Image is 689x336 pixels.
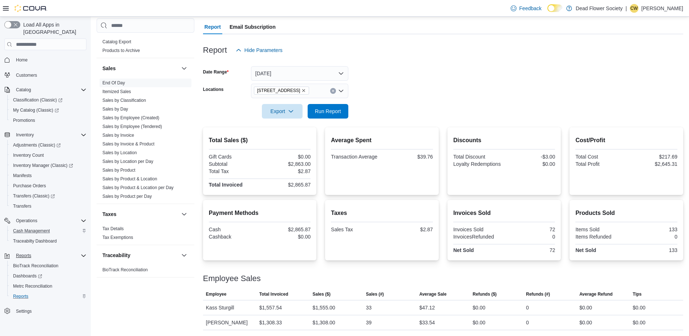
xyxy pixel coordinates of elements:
[261,168,311,174] div: $2.87
[13,283,52,289] span: Metrc Reconciliation
[453,227,503,232] div: Invoices Sold
[366,303,372,312] div: 33
[301,88,306,93] button: Remove 315 Shawnee Ave E from selection in this group
[575,227,625,232] div: Items Sold
[102,98,146,103] a: Sales by Classification
[97,37,194,58] div: Products
[506,247,555,253] div: 72
[1,306,89,316] button: Settings
[579,303,592,312] div: $0.00
[384,154,433,160] div: $39.76
[575,154,625,160] div: Total Cost
[102,167,135,173] span: Sales by Product
[204,20,221,34] span: Report
[102,211,178,218] button: Taxes
[419,318,435,327] div: $33.54
[13,193,55,199] span: Transfers (Classic)
[575,161,625,167] div: Total Profit
[203,315,256,330] div: [PERSON_NAME]
[7,271,89,281] a: Dashboards
[1,85,89,95] button: Catalog
[209,154,258,160] div: Gift Cards
[330,88,336,94] button: Clear input
[10,181,86,190] span: Purchase Orders
[203,274,261,283] h3: Employee Sales
[315,108,341,115] span: Run Report
[261,234,311,240] div: $0.00
[102,106,128,112] span: Sales by Day
[209,227,258,232] div: Cash
[203,300,256,315] div: Kass Sturgill
[13,251,86,260] span: Reports
[10,116,86,125] span: Promotions
[331,209,433,217] h2: Taxes
[13,216,40,225] button: Operations
[102,39,131,44] a: Catalog Export
[7,261,89,271] button: BioTrack Reconciliation
[102,252,178,259] button: Traceability
[209,209,311,217] h2: Payment Methods
[203,69,229,75] label: Date Range
[233,43,285,57] button: Hide Parameters
[209,182,243,188] strong: Total Invoiced
[331,136,433,145] h2: Average Spent
[102,48,140,53] span: Products to Archive
[7,105,89,115] a: My Catalog (Classic)
[10,261,61,270] a: BioTrack Reconciliation
[10,261,86,270] span: BioTrack Reconciliation
[262,104,303,119] button: Export
[10,227,86,235] span: Cash Management
[473,291,497,297] span: Refunds ($)
[13,307,86,316] span: Settings
[633,291,641,297] span: Tips
[10,282,55,291] a: Metrc Reconciliation
[7,160,89,171] a: Inventory Manager (Classic)
[97,265,194,277] div: Traceability
[259,303,282,312] div: $1,557.54
[102,267,148,273] span: BioTrack Reconciliation
[13,131,86,139] span: Inventory
[1,69,89,80] button: Customers
[209,161,258,167] div: Subtotal
[579,318,592,327] div: $0.00
[506,234,555,240] div: 0
[102,226,124,232] span: Tax Details
[10,227,53,235] a: Cash Management
[102,235,133,240] a: Tax Exemptions
[102,115,159,120] a: Sales by Employee (Created)
[508,1,544,16] a: Feedback
[10,202,34,211] a: Transfers
[13,216,86,225] span: Operations
[259,291,288,297] span: Total Invoiced
[10,161,86,170] span: Inventory Manager (Classic)
[16,132,34,138] span: Inventory
[13,307,35,316] a: Settings
[453,161,503,167] div: Loyalty Redemptions
[102,80,125,85] a: End Of Day
[7,281,89,291] button: Metrc Reconciliation
[384,227,433,232] div: $2.87
[102,159,153,164] span: Sales by Location per Day
[625,4,627,13] p: |
[633,318,645,327] div: $0.00
[1,251,89,261] button: Reports
[261,227,311,232] div: $2,865.87
[628,234,677,240] div: 0
[10,116,38,125] a: Promotions
[10,96,65,104] a: Classification (Classic)
[13,183,46,189] span: Purchase Orders
[453,234,503,240] div: InvoicesRefunded
[7,291,89,301] button: Reports
[13,117,35,123] span: Promotions
[10,272,45,280] a: Dashboards
[519,5,542,12] span: Feedback
[10,96,86,104] span: Classification (Classic)
[266,104,298,119] span: Export
[4,52,86,335] nav: Complex example
[102,235,133,240] span: Tax Exemptions
[628,247,677,253] div: 133
[526,318,529,327] div: 0
[10,151,47,160] a: Inventory Count
[1,55,89,65] button: Home
[13,251,34,260] button: Reports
